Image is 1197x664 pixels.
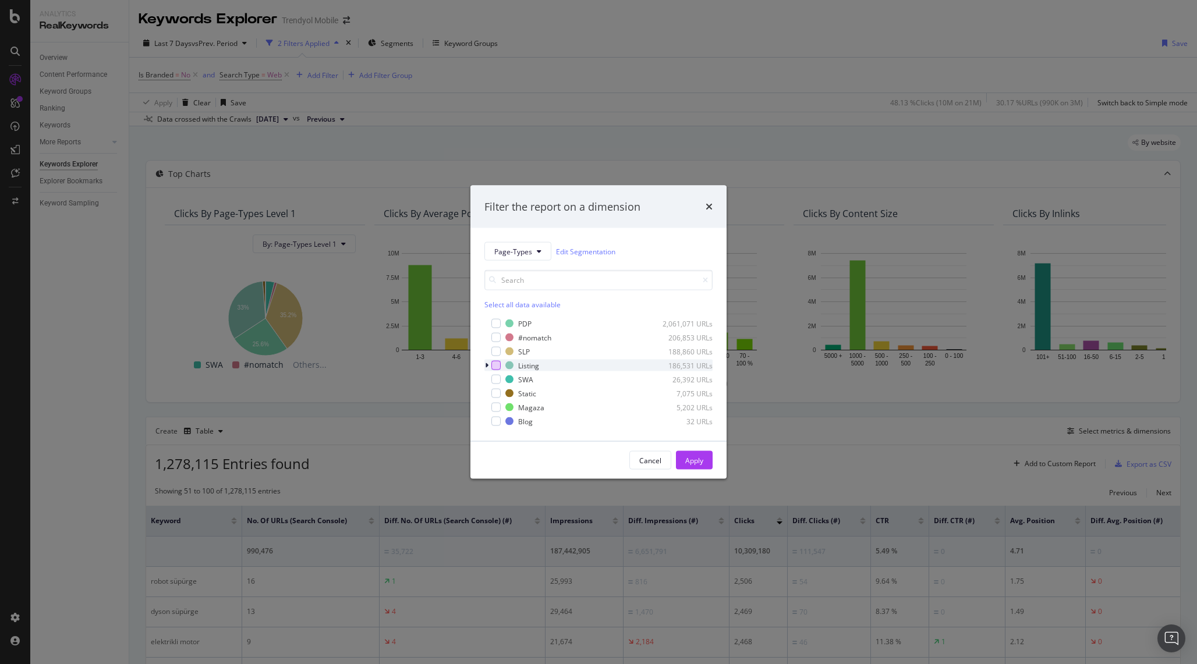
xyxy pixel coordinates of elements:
button: Apply [676,451,713,470]
span: Page-Types [494,246,532,256]
div: 7,075 URLs [656,388,713,398]
div: Select all data available [484,300,713,310]
a: Edit Segmentation [556,245,615,257]
div: 5,202 URLs [656,402,713,412]
div: 186,531 URLs [656,360,713,370]
div: modal [470,185,727,479]
div: #nomatch [518,332,551,342]
div: SWA [518,374,533,384]
button: Page-Types [484,242,551,261]
div: 26,392 URLs [656,374,713,384]
div: 206,853 URLs [656,332,713,342]
div: Apply [685,455,703,465]
div: PDP [518,318,532,328]
div: Blog [518,416,533,426]
div: Open Intercom Messenger [1157,624,1185,652]
div: 32 URLs [656,416,713,426]
div: SLP [518,346,530,356]
div: 2,061,071 URLs [656,318,713,328]
div: 188,860 URLs [656,346,713,356]
div: Listing [518,360,539,370]
div: Magaza [518,402,544,412]
button: Cancel [629,451,671,470]
div: times [706,199,713,214]
div: Filter the report on a dimension [484,199,640,214]
div: Static [518,388,536,398]
div: Cancel [639,455,661,465]
input: Search [484,270,713,290]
